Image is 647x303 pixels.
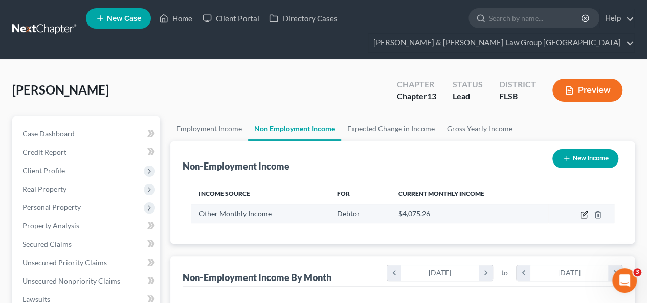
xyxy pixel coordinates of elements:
span: Secured Claims [23,240,72,248]
span: 13 [427,91,436,101]
a: Directory Cases [264,9,342,28]
a: Credit Report [14,143,160,161]
i: chevron_left [517,265,530,281]
input: Search by name... [489,9,583,28]
a: [PERSON_NAME] & [PERSON_NAME] Law Group [GEOGRAPHIC_DATA] [368,34,634,52]
span: Client Profile [23,166,65,175]
div: Chapter [397,90,436,102]
div: Chapter [397,79,436,90]
span: Credit Report [23,148,66,156]
a: Home [154,9,197,28]
span: $4,075.26 [398,209,430,218]
span: Case Dashboard [23,129,75,138]
iframe: Intercom live chat [612,268,637,293]
i: chevron_right [608,265,622,281]
a: Expected Change in Income [341,116,441,141]
i: chevron_left [387,265,401,281]
span: [PERSON_NAME] [12,82,109,97]
span: For [337,190,350,197]
a: Unsecured Priority Claims [14,253,160,272]
div: Non-Employment Income By Month [183,271,331,284]
span: to [501,268,508,278]
a: Non Employment Income [248,116,341,141]
span: Current Monthly Income [398,190,484,197]
span: Income Source [199,190,250,197]
div: District [499,79,536,90]
span: Other Monthly Income [199,209,272,218]
a: Property Analysis [14,217,160,235]
span: Debtor [337,209,360,218]
span: Unsecured Priority Claims [23,258,107,267]
i: chevron_right [479,265,493,281]
button: New Income [552,149,618,168]
div: Lead [453,90,483,102]
span: Personal Property [23,203,81,212]
span: Property Analysis [23,221,79,230]
button: Preview [552,79,622,102]
div: FLSB [499,90,536,102]
a: Employment Income [170,116,248,141]
span: New Case [107,15,141,22]
span: 3 [633,268,641,276]
span: Unsecured Nonpriority Claims [23,276,120,285]
a: Client Portal [197,9,264,28]
div: [DATE] [401,265,479,281]
div: Non-Employment Income [183,160,289,172]
a: Secured Claims [14,235,160,253]
span: Real Property [23,184,66,193]
a: Case Dashboard [14,125,160,143]
a: Unsecured Nonpriority Claims [14,272,160,290]
a: Gross Yearly Income [441,116,518,141]
div: [DATE] [530,265,609,281]
a: Help [600,9,634,28]
div: Status [453,79,483,90]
